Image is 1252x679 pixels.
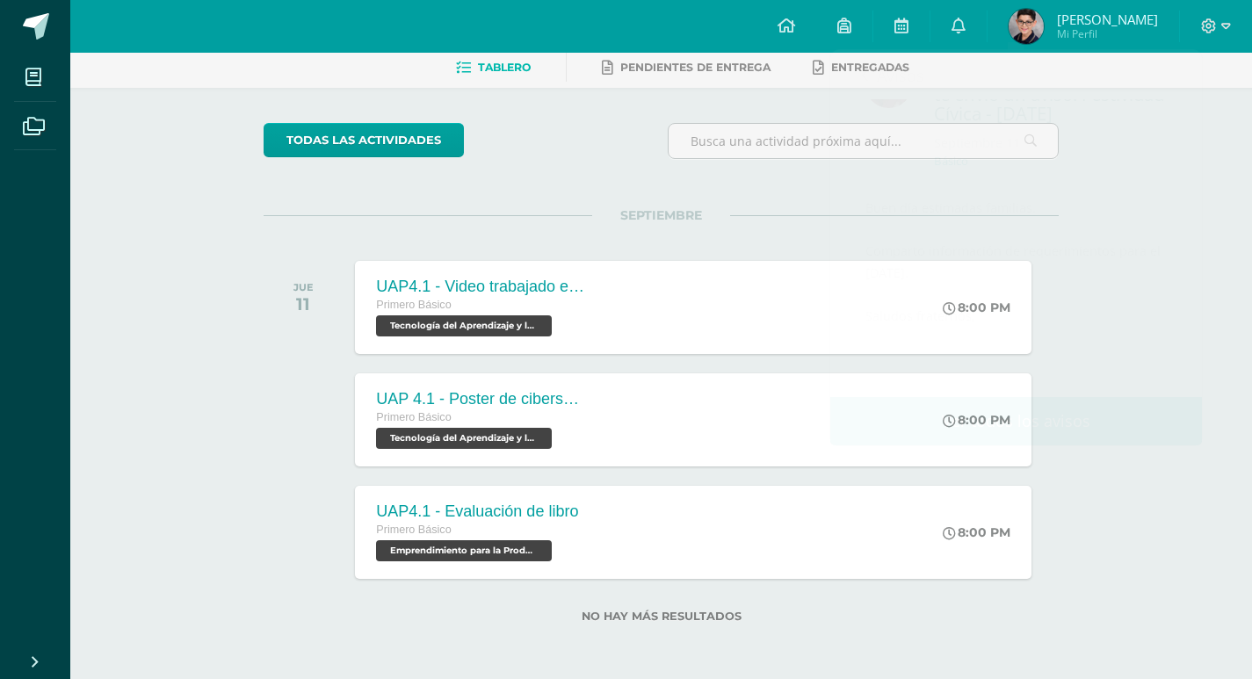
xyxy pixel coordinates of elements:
div: JUE [293,281,314,293]
a: Pendientes de entrega [602,54,771,82]
div: 8:00 PM [943,524,1010,540]
span: Primero Básico [376,524,451,536]
span: Avisos [877,65,924,86]
a: Tablero [456,54,531,82]
span: Primero Básico [376,299,451,311]
div: Buen día estimadas familias. Comparto información de requerimientos para el [DATE]. Saludos frate... [865,198,1167,511]
a: Ver todos los avisos [830,397,1202,445]
span: Primero Básico [376,411,451,423]
a: todas las Actividades [264,123,464,157]
div: te envió un aviso: Festividad Cívica - 12 de septiembre [934,84,1167,126]
div: UAP4.1 - Evaluación de libro [376,502,578,521]
span: SEPTIEMBRE [592,207,730,223]
div: UAP4.1 - Video trabajado en grupos [376,278,587,296]
div: 11 [293,293,314,314]
div: Septiembre 11 [934,134,1167,152]
span: Emprendimiento para la Productividad y Robótica 'B' [376,540,552,561]
img: e9d5319ea65234e280d9f8101e8c081d.png [1009,9,1044,44]
a: Entregadas [813,54,909,82]
input: Busca una actividad próxima aquí... [669,124,1058,158]
span: [PERSON_NAME] [1057,11,1158,28]
label: No hay más resultados [264,610,1059,623]
span: Tecnología del Aprendizaje y la Comunicación 'B' [376,315,552,336]
p: Básico [934,154,968,169]
span: Pendientes de entrega [620,61,771,74]
span: Mi Perfil [1057,26,1158,41]
div: UAP 4.1 - Poster de ciberseguridad [376,390,587,408]
span: Tecnología del Aprendizaje y la Comunicación 'B' [376,428,552,449]
span: Tablero [478,61,531,74]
